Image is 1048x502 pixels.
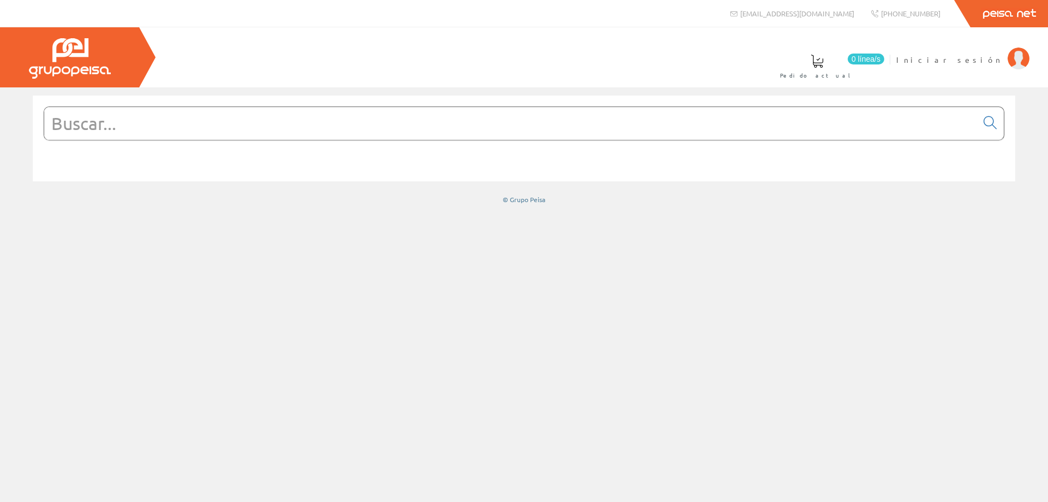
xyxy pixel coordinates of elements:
[29,38,111,79] img: Grupo Peisa
[33,195,1015,204] div: © Grupo Peisa
[896,45,1029,56] a: Iniciar sesión
[896,54,1002,65] span: Iniciar sesión
[44,107,977,140] input: Buscar...
[780,70,854,81] span: Pedido actual
[740,9,854,18] span: [EMAIL_ADDRESS][DOMAIN_NAME]
[881,9,940,18] span: [PHONE_NUMBER]
[848,54,884,64] span: 0 línea/s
